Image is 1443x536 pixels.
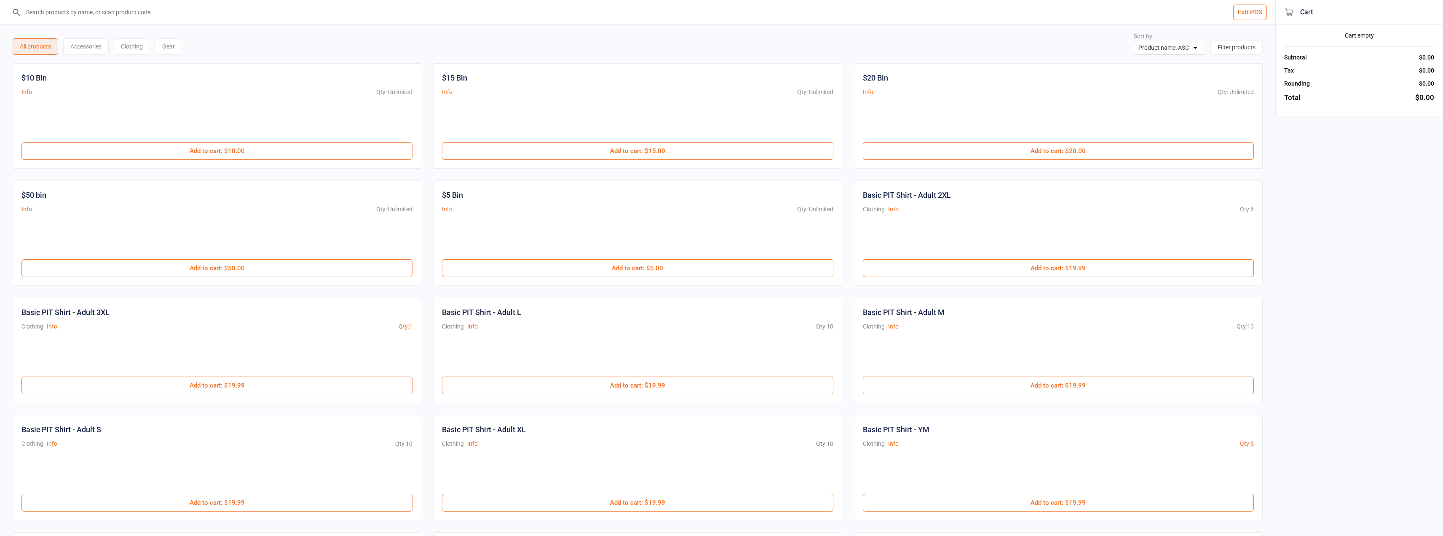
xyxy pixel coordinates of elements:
[376,205,412,214] div: Qty: Unlimited
[863,322,885,331] div: Clothing
[21,439,43,448] div: Clothing
[1240,205,1254,214] div: Qty: 6
[863,307,945,318] div: Basic PIT Shirt - Adult M
[376,88,412,97] div: Qty: Unlimited
[13,38,58,55] div: All products
[442,494,833,512] button: Add to cart: $19.99
[1218,88,1254,97] div: Qty: Unlimited
[1284,79,1310,88] div: Rounding
[47,439,57,448] button: Info
[1419,66,1434,75] div: $0.00
[21,322,43,331] div: Clothing
[21,307,110,318] div: Basic PIT Shirt - Adult 3XL
[863,88,873,97] button: Info
[442,189,463,201] div: $5 Bin
[442,322,464,331] div: Clothing
[797,88,833,97] div: Qty: Unlimited
[1284,92,1300,103] div: Total
[1284,53,1307,62] div: Subtotal
[1419,79,1434,88] div: $0.00
[1415,92,1434,103] div: $0.00
[114,38,150,55] div: Clothing
[1237,322,1254,331] div: Qty: 10
[863,259,1254,277] button: Add to cart: $19.99
[442,424,526,435] div: Basic PIT Shirt - Adult XL
[21,259,412,277] button: Add to cart: $50.00
[442,88,452,97] button: Info
[1233,5,1267,20] button: Exit POS
[21,377,412,394] button: Add to cart: $19.99
[442,142,833,160] button: Add to cart: $15.00
[1134,33,1154,40] label: Sort by:
[1284,66,1294,75] div: Tax
[863,424,929,435] div: Basic PIT Shirt - YM
[155,38,182,55] div: Gear
[21,72,47,83] div: $10 Bin
[1284,31,1434,40] div: Cart empty
[863,205,885,214] div: Clothing
[863,142,1254,160] button: Add to cart: $20.00
[797,205,833,214] div: Qty: Unlimited
[863,494,1254,512] button: Add to cart: $19.99
[63,38,109,55] div: Accessories
[888,322,899,331] button: Info
[21,494,412,512] button: Add to cart: $19.99
[467,322,478,331] button: Info
[399,322,412,331] div: Qty: 1
[863,439,885,448] div: Clothing
[21,88,32,97] button: Info
[863,72,888,83] div: $20 Bin
[442,439,464,448] div: Clothing
[863,189,951,201] div: Basic PIT Shirt - Adult 2XL
[816,322,833,331] div: Qty: 10
[21,205,32,214] button: Info
[888,205,899,214] button: Info
[21,142,412,160] button: Add to cart: $10.00
[442,377,833,394] button: Add to cart: $19.99
[888,439,899,448] button: Info
[467,439,478,448] button: Info
[47,322,57,331] button: Info
[442,72,467,83] div: $15 Bin
[1240,439,1254,448] div: Qty: 5
[21,189,46,201] div: $50 bin
[442,205,452,214] button: Info
[816,439,833,448] div: Qty: 10
[1210,40,1263,55] button: Filter products
[395,439,412,448] div: Qty: 10
[863,377,1254,394] button: Add to cart: $19.99
[21,424,101,435] div: Basic PIT Shirt - Adult S
[1419,53,1434,62] div: $0.00
[442,259,833,277] button: Add to cart: $5.00
[442,307,521,318] div: Basic PIT Shirt - Adult L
